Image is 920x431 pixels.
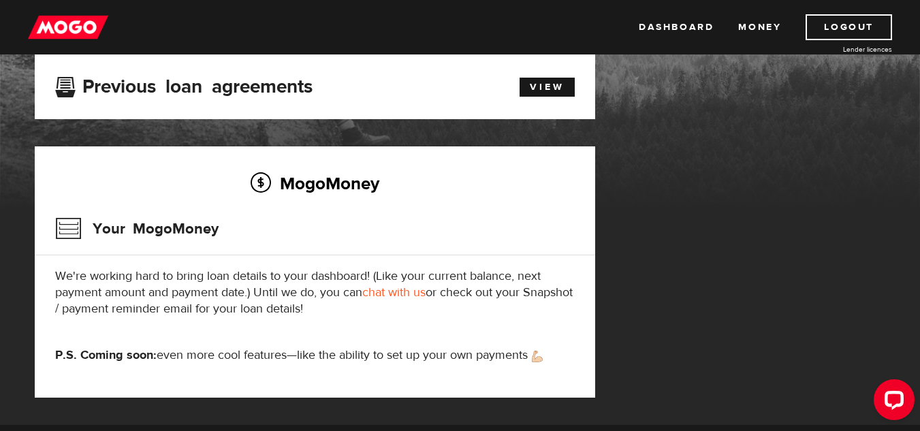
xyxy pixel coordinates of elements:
[520,78,575,97] a: View
[863,374,920,431] iframe: LiveChat chat widget
[738,14,781,40] a: Money
[639,14,714,40] a: Dashboard
[806,14,892,40] a: Logout
[55,347,575,364] p: even more cool features—like the ability to set up your own payments
[532,351,543,362] img: strong arm emoji
[55,268,575,317] p: We're working hard to bring loan details to your dashboard! (Like your current balance, next paym...
[55,211,219,246] h3: Your MogoMoney
[790,44,892,54] a: Lender licences
[55,169,575,197] h2: MogoMoney
[362,285,426,300] a: chat with us
[55,76,313,93] h3: Previous loan agreements
[55,347,157,363] strong: P.S. Coming soon:
[28,14,108,40] img: mogo_logo-11ee424be714fa7cbb0f0f49df9e16ec.png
